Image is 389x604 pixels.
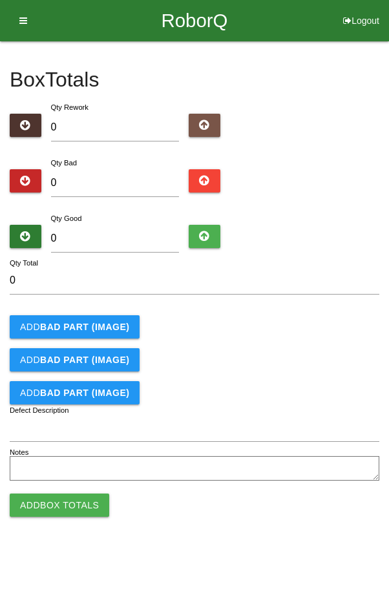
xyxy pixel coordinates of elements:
b: BAD PART (IMAGE) [40,355,129,365]
label: Qty Rework [51,103,89,111]
button: AddBAD PART (IMAGE) [10,381,140,404]
b: BAD PART (IMAGE) [40,322,129,332]
button: AddBox Totals [10,494,109,517]
label: Notes [10,447,28,458]
h4: Box Totals [10,68,379,91]
button: AddBAD PART (IMAGE) [10,348,140,371]
label: Qty Total [10,258,38,269]
button: AddBAD PART (IMAGE) [10,315,140,338]
b: BAD PART (IMAGE) [40,388,129,398]
label: Defect Description [10,405,69,416]
label: Qty Bad [51,159,77,167]
label: Qty Good [51,214,82,222]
